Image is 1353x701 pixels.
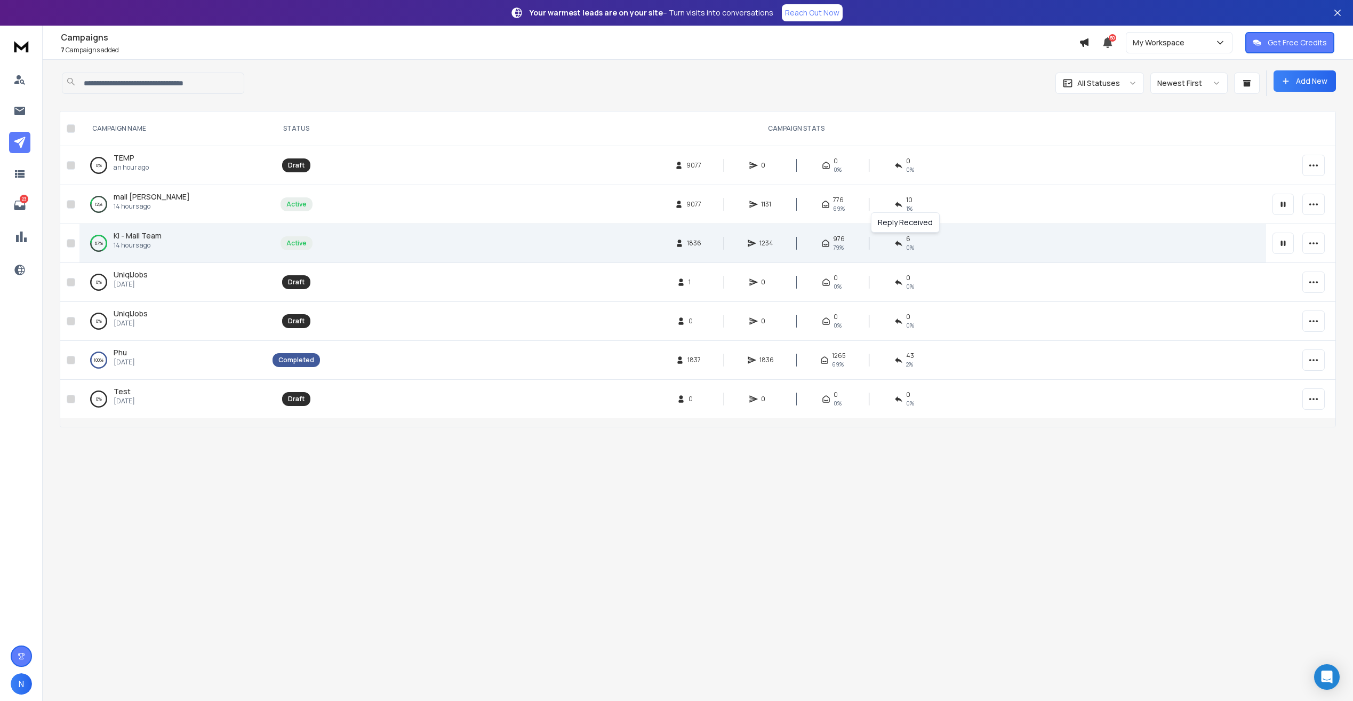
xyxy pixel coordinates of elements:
[114,347,127,358] a: Phu
[832,352,846,360] span: 1265
[61,46,1079,54] p: Campaigns added
[906,282,914,291] span: 0%
[761,395,772,403] span: 0
[9,195,30,216] a: 23
[278,356,314,364] div: Completed
[11,673,32,695] button: N
[114,347,127,357] span: Phu
[906,157,910,165] span: 0
[94,355,103,365] p: 100 %
[834,391,838,399] span: 0
[834,313,838,321] span: 0
[834,165,842,174] span: 0%
[686,200,701,209] span: 9077
[906,321,914,330] span: 0%
[687,356,701,364] span: 1837
[906,235,910,243] span: 6
[286,239,307,248] div: Active
[114,358,135,367] p: [DATE]
[1150,73,1228,94] button: Newest First
[79,380,266,419] td: 0%Test[DATE]
[114,308,148,319] a: UniqlJobs
[833,243,844,252] span: 79 %
[688,395,699,403] span: 0
[266,111,326,146] th: STATUS
[1268,37,1327,48] p: Get Free Credits
[834,399,842,408] span: 0%
[114,280,148,289] p: [DATE]
[906,391,910,399] span: 0
[114,202,190,211] p: 14 hours ago
[288,395,305,403] div: Draft
[61,45,65,54] span: 7
[20,195,28,203] p: 23
[833,204,845,213] span: 69 %
[96,277,102,288] p: 0 %
[1274,70,1336,92] button: Add New
[114,163,149,172] p: an hour ago
[906,274,910,282] span: 0
[1314,664,1340,690] div: Open Intercom Messenger
[834,321,842,330] span: 0%
[906,165,914,174] span: 0%
[906,196,912,204] span: 10
[761,278,772,286] span: 0
[79,111,266,146] th: CAMPAIGN NAME
[761,200,772,209] span: 1131
[833,235,845,243] span: 976
[114,386,131,397] a: Test
[95,238,103,249] p: 67 %
[530,7,663,18] strong: Your warmest leads are on your site
[782,4,843,21] a: Reach Out Now
[761,317,772,325] span: 0
[286,200,307,209] div: Active
[114,241,162,250] p: 14 hours ago
[96,394,102,404] p: 0 %
[79,341,266,380] td: 100%Phu[DATE]
[906,352,914,360] span: 43
[288,161,305,170] div: Draft
[288,317,305,325] div: Draft
[79,302,266,341] td: 0%UniqlJobs[DATE]
[114,153,134,163] a: TEMP
[688,317,699,325] span: 0
[96,160,102,171] p: 0 %
[906,313,910,321] span: 0
[833,196,844,204] span: 776
[114,386,131,396] span: Test
[688,278,699,286] span: 1
[871,212,940,233] div: Reply Received
[530,7,773,18] p: – Turn visits into conversations
[834,157,838,165] span: 0
[114,397,135,405] p: [DATE]
[79,224,266,263] td: 67%KI - Mail Team14 hours ago
[114,192,190,202] a: mail [PERSON_NAME]
[834,282,842,291] span: 0%
[1109,34,1116,42] span: 50
[1245,32,1334,53] button: Get Free Credits
[834,274,838,282] span: 0
[906,360,913,369] span: 2 %
[95,199,102,210] p: 12 %
[761,161,772,170] span: 0
[326,111,1266,146] th: CAMPAIGN STATS
[11,36,32,56] img: logo
[114,308,148,318] span: UniqlJobs
[1077,78,1120,89] p: All Statuses
[1133,37,1189,48] p: My Workspace
[906,243,914,252] span: 0 %
[906,399,914,408] span: 0%
[114,230,162,241] a: KI - Mail Team
[114,269,148,280] a: UniqlJobs
[759,356,774,364] span: 1836
[759,239,773,248] span: 1234
[906,204,912,213] span: 1 %
[687,239,701,248] span: 1836
[79,146,266,185] td: 0%TEMPan hour ago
